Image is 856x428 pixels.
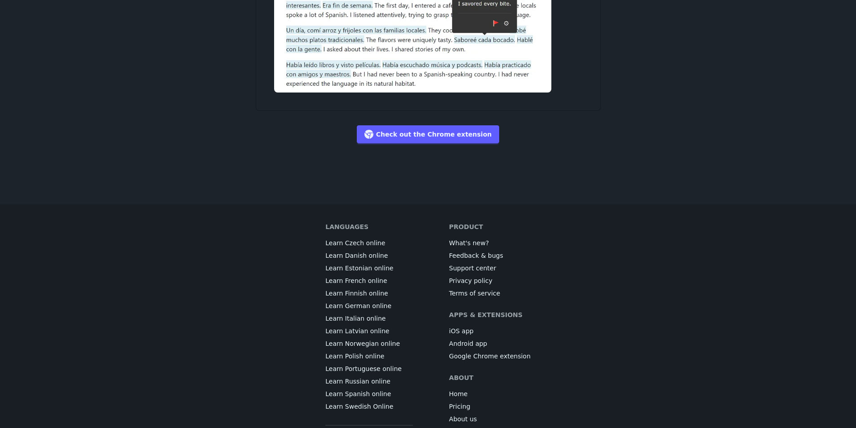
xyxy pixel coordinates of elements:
[449,310,523,319] h6: Apps & extensions
[357,125,500,143] a: Check out the Chrome extension
[449,352,530,361] a: Google Chrome extension
[325,327,389,335] a: Learn Latvian online
[325,238,385,247] a: Learn Czech online
[325,251,388,260] a: Learn Danish online
[325,276,387,285] a: Learn French online
[325,339,400,348] a: Learn Norwegian online
[449,415,477,424] a: About us
[449,389,467,398] a: Home
[449,276,492,285] a: Privacy policy
[449,238,489,247] a: What's new?
[325,364,402,373] a: Learn Portuguese online
[325,314,386,323] a: Learn Italian online
[449,251,503,260] a: Feedback & bugs
[325,402,393,411] a: Learn Swedish Online
[325,289,388,298] a: Learn Finnish online
[325,222,368,231] h6: Languages
[449,327,474,335] a: iOS app
[449,289,500,298] a: Terms of service
[449,222,483,231] h6: Product
[449,402,470,411] a: Pricing
[449,373,473,382] h6: About
[325,352,384,361] a: Learn Polish online
[325,264,393,273] a: Learn Estonian online
[325,389,391,398] a: Learn Spanish online
[449,339,487,348] a: Android app
[325,377,390,386] a: Learn Russian online
[325,301,391,310] a: Learn German online
[449,264,496,273] a: Support center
